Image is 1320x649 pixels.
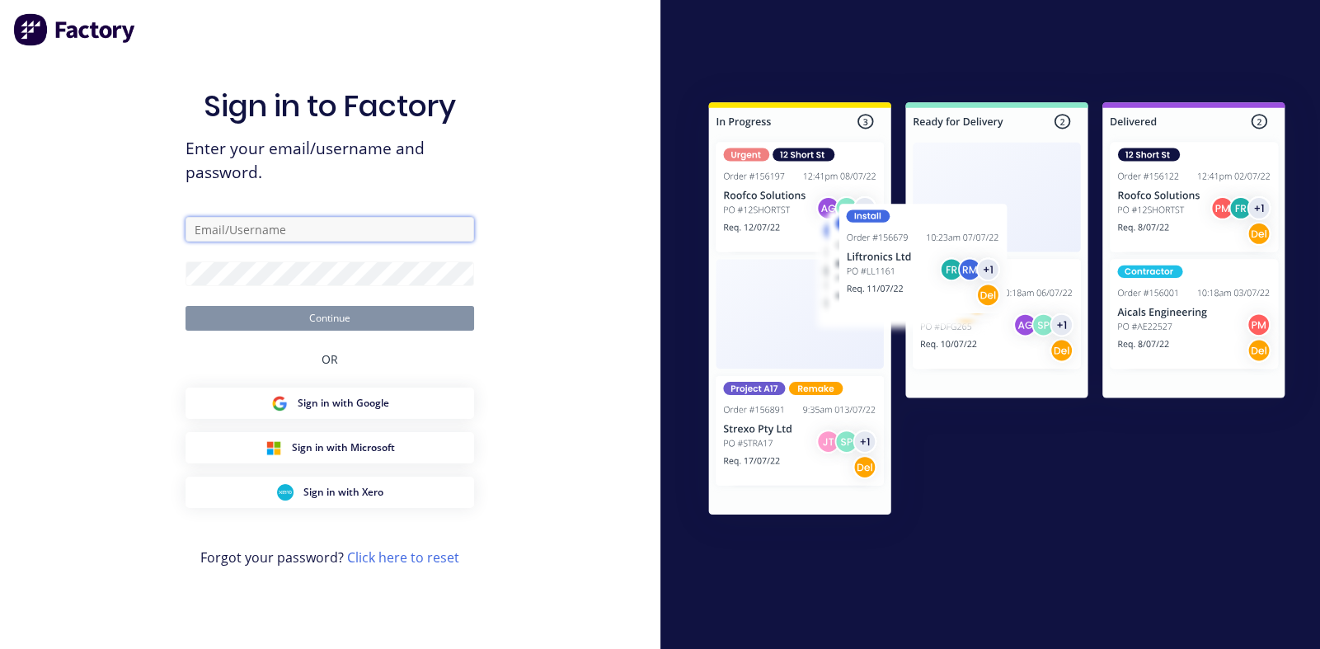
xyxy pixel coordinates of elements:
[204,88,456,124] h1: Sign in to Factory
[186,477,474,508] button: Xero Sign inSign in with Xero
[186,217,474,242] input: Email/Username
[277,484,294,501] img: Xero Sign in
[303,485,383,500] span: Sign in with Xero
[347,548,459,567] a: Click here to reset
[186,306,474,331] button: Continue
[265,440,282,456] img: Microsoft Sign in
[200,548,459,567] span: Forgot your password?
[186,432,474,463] button: Microsoft Sign inSign in with Microsoft
[186,388,474,419] button: Google Sign inSign in with Google
[298,396,389,411] span: Sign in with Google
[322,331,338,388] div: OR
[186,137,474,185] span: Enter your email/username and password.
[271,395,288,412] img: Google Sign in
[13,13,137,46] img: Factory
[292,440,395,455] span: Sign in with Microsoft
